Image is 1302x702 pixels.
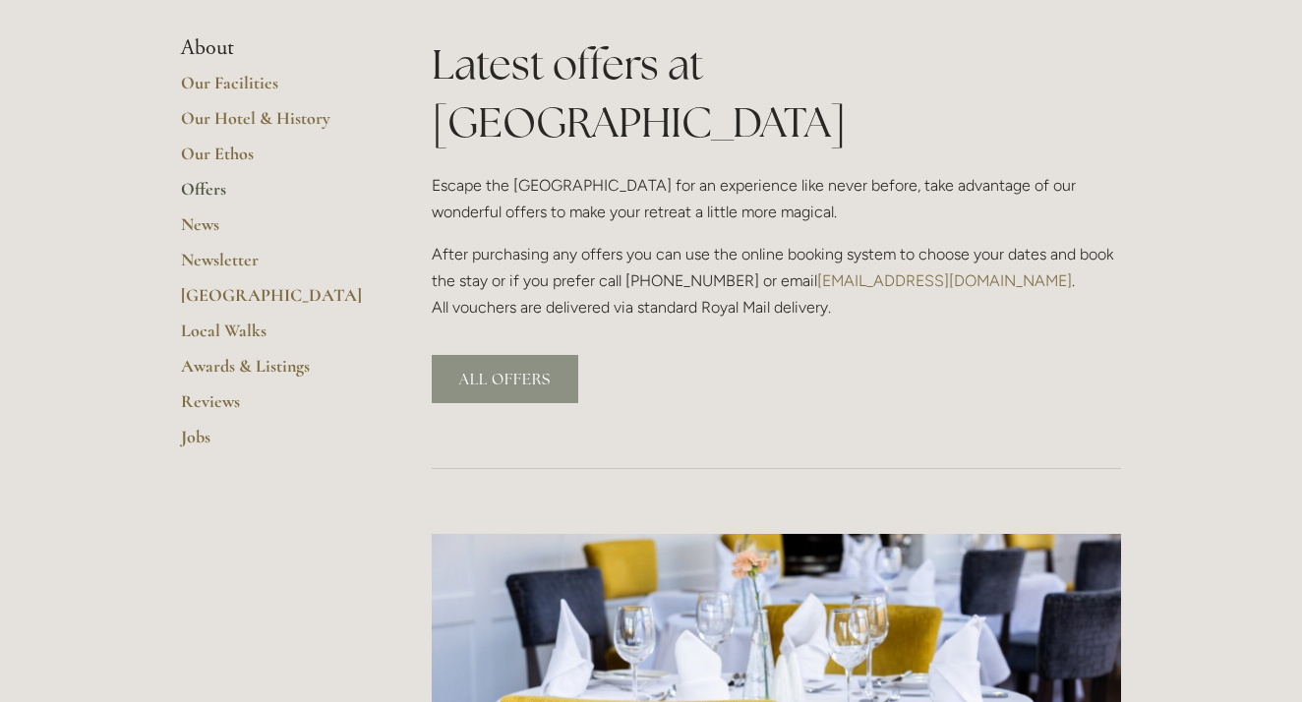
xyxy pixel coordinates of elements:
[181,213,369,249] a: News
[817,271,1072,290] a: [EMAIL_ADDRESS][DOMAIN_NAME]
[181,355,369,390] a: Awards & Listings
[181,320,369,355] a: Local Walks
[181,284,369,320] a: [GEOGRAPHIC_DATA]
[181,178,369,213] a: Offers
[181,143,369,178] a: Our Ethos
[432,241,1121,322] p: After purchasing any offers you can use the online booking system to choose your dates and book t...
[181,390,369,426] a: Reviews
[181,249,369,284] a: Newsletter
[432,172,1121,225] p: Escape the [GEOGRAPHIC_DATA] for an experience like never before, take advantage of our wonderful...
[181,72,369,107] a: Our Facilities
[181,35,369,61] li: About
[432,35,1121,151] h1: Latest offers at [GEOGRAPHIC_DATA]
[181,107,369,143] a: Our Hotel & History
[432,355,578,403] a: ALL OFFERS
[181,426,369,461] a: Jobs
